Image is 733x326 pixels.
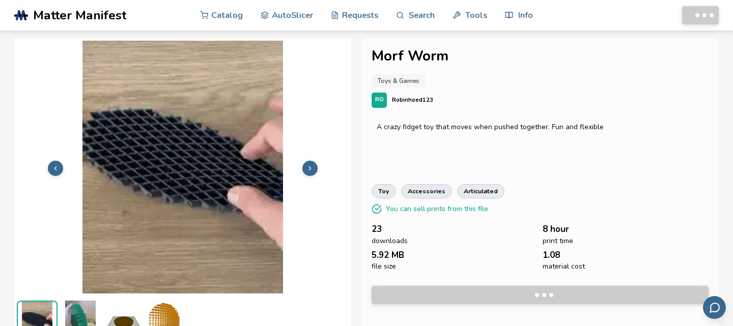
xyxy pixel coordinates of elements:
span: 23 [372,224,382,234]
span: print time [543,237,573,245]
div: A crazy fidget toy that moves when pushed together. Fun and flexible [377,123,703,131]
span: 5.92 MB [372,250,404,260]
span: 8 hour [543,224,569,234]
button: Send feedback via email [703,296,726,319]
span: RO [375,97,384,103]
a: articulated [457,184,504,198]
a: accessories [401,184,452,198]
span: downloads [372,237,408,245]
span: material cost [543,262,585,271]
a: toy [372,184,396,198]
p: You can sell prints from this file [386,203,488,214]
p: Robinhoed123 [392,95,433,105]
span: file size [372,262,396,271]
a: Toys & Games [372,74,426,87]
span: 1.08 [543,250,560,260]
span: Matter Manifest [33,8,126,22]
h1: Morf Worm [372,48,709,64]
